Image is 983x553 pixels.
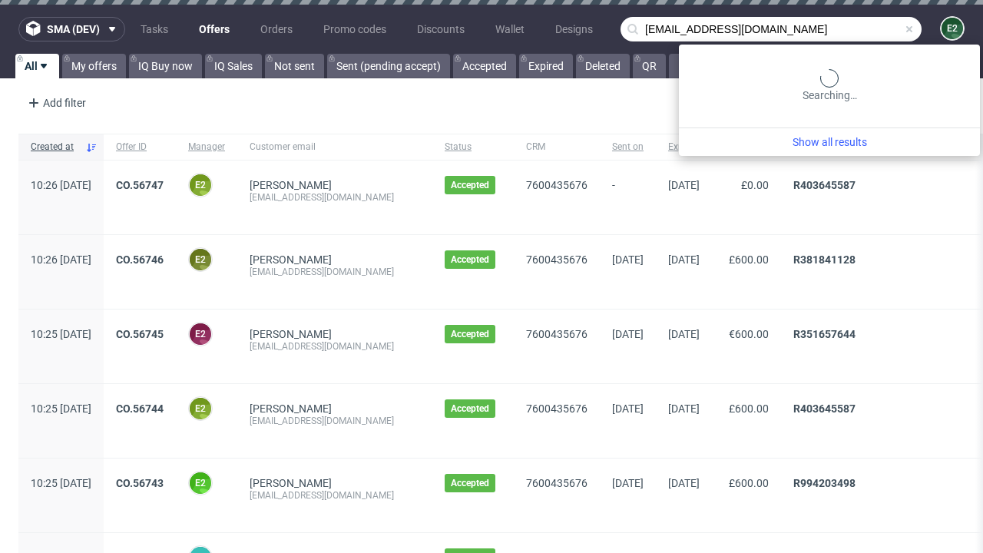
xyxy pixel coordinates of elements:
span: [DATE] [612,477,644,489]
a: CO.56743 [116,477,164,489]
figcaption: e2 [190,472,211,494]
a: Expired [519,54,573,78]
a: All [15,54,59,78]
a: CO.56747 [116,179,164,191]
span: 10:25 [DATE] [31,402,91,415]
a: Show all results [685,134,974,150]
span: Manager [188,141,225,154]
div: [EMAIL_ADDRESS][DOMAIN_NAME] [250,415,420,427]
span: [DATE] [612,402,644,415]
a: [PERSON_NAME] [250,328,332,340]
a: Promo codes [314,17,396,41]
a: Accepted [453,54,516,78]
span: Status [445,141,501,154]
span: £600.00 [729,402,769,415]
span: 10:26 [DATE] [31,179,91,191]
span: 10:25 [DATE] [31,477,91,489]
a: 7600435676 [526,179,587,191]
span: [DATE] [668,402,700,415]
div: [EMAIL_ADDRESS][DOMAIN_NAME] [250,489,420,502]
span: [DATE] [668,477,700,489]
figcaption: e2 [190,323,211,345]
a: 7600435676 [526,253,587,266]
a: CO.56745 [116,328,164,340]
figcaption: e2 [190,398,211,419]
span: Accepted [451,402,489,415]
a: Discounts [408,17,474,41]
span: £0.00 [741,179,769,191]
a: [PERSON_NAME] [250,179,332,191]
a: [PERSON_NAME] [250,477,332,489]
span: CRM [526,141,587,154]
a: R381841128 [793,253,856,266]
a: Sent (pending accept) [327,54,450,78]
figcaption: e2 [190,249,211,270]
a: My offers [62,54,126,78]
a: R351657644 [793,328,856,340]
span: [DATE] [668,328,700,340]
a: R403645587 [793,402,856,415]
div: [EMAIL_ADDRESS][DOMAIN_NAME] [250,191,420,204]
a: Offers [190,17,239,41]
a: 7600435676 [526,402,587,415]
a: 7600435676 [526,328,587,340]
span: [DATE] [668,253,700,266]
a: IQ Sales [205,54,262,78]
div: Add filter [22,91,89,115]
a: Wallet [486,17,534,41]
figcaption: e2 [190,174,211,196]
span: £600.00 [729,253,769,266]
span: Accepted [451,179,489,191]
a: CO.56744 [116,402,164,415]
a: Tasks [131,17,177,41]
span: [DATE] [612,328,644,340]
span: £600.00 [729,477,769,489]
span: Created at [31,141,79,154]
a: [PERSON_NAME] [250,253,332,266]
span: [DATE] [668,179,700,191]
div: [EMAIL_ADDRESS][DOMAIN_NAME] [250,266,420,278]
span: Accepted [451,477,489,489]
button: sma (dev) [18,17,125,41]
a: CO.56746 [116,253,164,266]
span: - [612,179,644,216]
a: R403645587 [793,179,856,191]
a: Users [614,17,660,41]
span: €600.00 [729,328,769,340]
span: Accepted [451,328,489,340]
a: IQ Buy now [129,54,202,78]
a: Not sent [265,54,324,78]
a: 7600435676 [526,477,587,489]
span: sma (dev) [47,24,100,35]
a: Designs [546,17,602,41]
span: [DATE] [612,253,644,266]
a: R994203498 [793,477,856,489]
a: [PERSON_NAME] [250,402,332,415]
span: Sent on [612,141,644,154]
span: Offer ID [116,141,164,154]
span: Expires [668,141,700,154]
span: Customer email [250,141,420,154]
a: Orders [251,17,302,41]
span: Accepted [451,253,489,266]
a: QR [633,54,666,78]
figcaption: e2 [942,18,963,39]
a: Deleted [576,54,630,78]
span: 10:26 [DATE] [31,253,91,266]
div: [EMAIL_ADDRESS][DOMAIN_NAME] [250,340,420,353]
span: 10:25 [DATE] [31,328,91,340]
div: Searching… [685,69,974,103]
